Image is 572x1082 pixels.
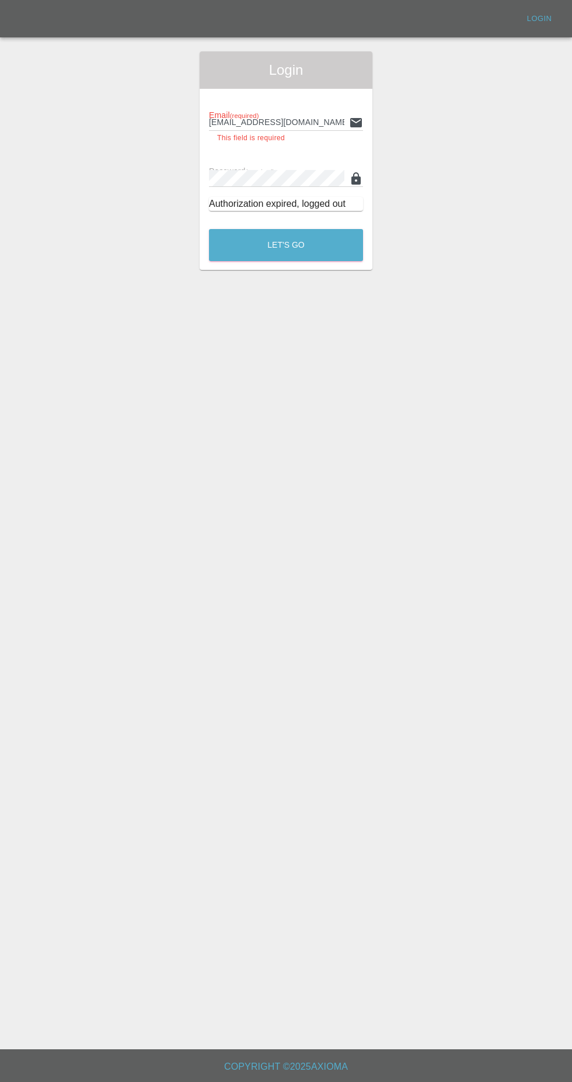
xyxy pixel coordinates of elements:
small: (required) [246,168,275,175]
span: Email [209,110,259,120]
small: (required) [230,112,259,119]
span: Login [209,61,363,79]
h6: Copyright © 2025 Axioma [9,1059,563,1075]
p: This field is required [217,133,355,144]
a: Login [521,10,558,28]
div: Authorization expired, logged out [209,197,363,211]
span: Password [209,167,274,176]
button: Let's Go [209,229,363,261]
